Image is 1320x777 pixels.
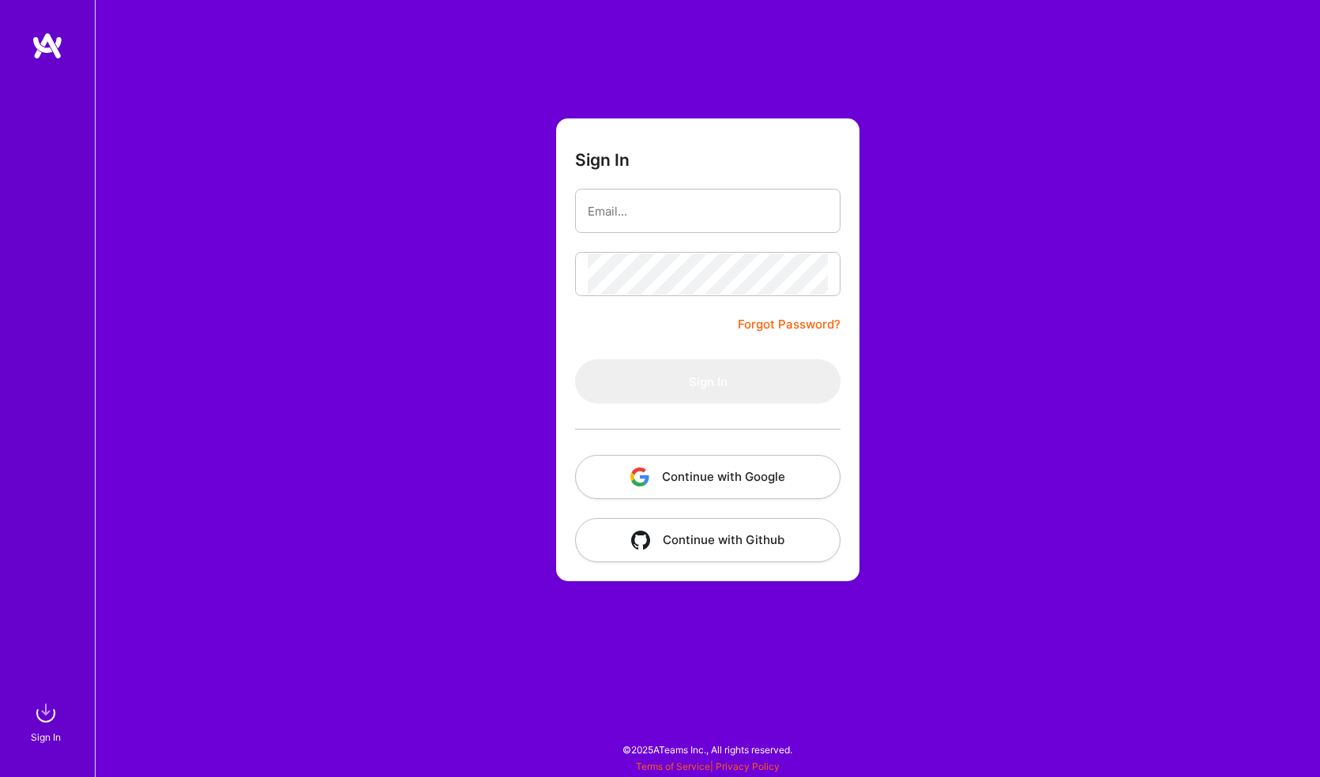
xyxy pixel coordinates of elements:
[738,315,841,334] a: Forgot Password?
[95,730,1320,769] div: © 2025 ATeams Inc., All rights reserved.
[30,697,62,729] img: sign in
[636,760,710,772] a: Terms of Service
[636,760,780,772] span: |
[630,467,649,486] img: icon
[33,697,62,745] a: sign inSign In
[716,760,780,772] a: Privacy Policy
[575,359,841,404] button: Sign In
[588,191,828,231] input: Email...
[575,455,841,499] button: Continue with Google
[631,531,650,550] img: icon
[31,729,61,745] div: Sign In
[575,150,630,170] h3: Sign In
[575,518,841,562] button: Continue with Github
[32,32,63,60] img: logo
